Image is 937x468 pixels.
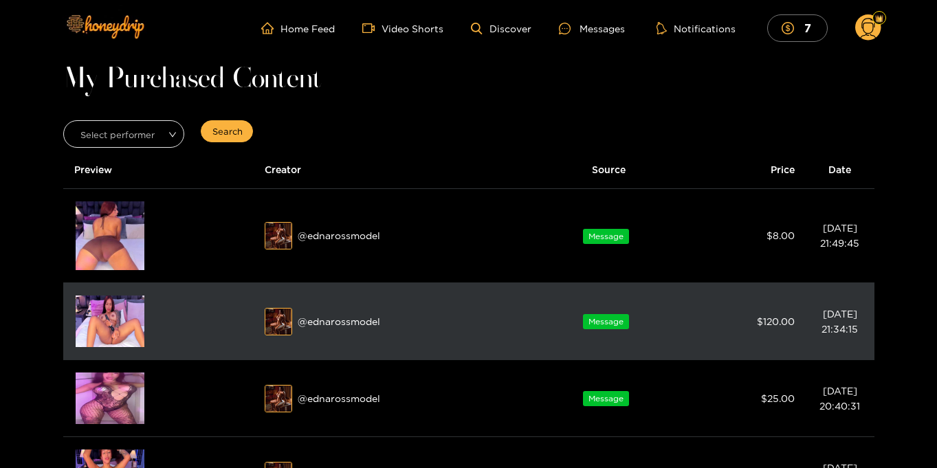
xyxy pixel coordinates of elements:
[767,14,828,41] button: 7
[533,151,683,189] th: Source
[761,393,795,403] span: $ 25.00
[265,223,293,250] img: xd0s2-whatsapp-image-2023-07-21-at-9-57-09-am.jpeg
[265,386,293,413] img: xd0s2-whatsapp-image-2023-07-21-at-9-57-09-am.jpeg
[265,222,523,249] div: @ ednarossmodel
[76,296,144,347] img: fVx1G-45.96666675.png
[63,70,874,89] h1: My Purchased Content
[76,372,144,424] img: KS5Oy-6.257083249999999.png
[652,21,740,35] button: Notifications
[806,151,874,189] th: Date
[583,229,629,244] span: Message
[254,151,534,189] th: Creator
[261,22,280,34] span: home
[362,22,443,34] a: Video Shorts
[802,21,813,35] mark: 7
[767,230,795,241] span: $ 8.00
[201,120,253,142] button: Search
[261,22,335,34] a: Home Feed
[583,391,629,406] span: Message
[875,14,883,23] img: Fan Level
[265,309,293,336] img: xd0s2-whatsapp-image-2023-07-21-at-9-57-09-am.jpeg
[683,151,805,189] th: Price
[265,385,523,412] div: @ ednarossmodel
[583,314,629,329] span: Message
[782,22,801,34] span: dollar
[822,309,858,334] span: [DATE] 21:34:15
[471,23,531,34] a: Discover
[63,151,254,189] th: Preview
[265,308,523,335] div: @ ednarossmodel
[819,386,860,411] span: [DATE] 20:40:31
[559,21,625,36] div: Messages
[820,223,859,248] span: [DATE] 21:49:45
[757,316,795,326] span: $ 120.00
[362,22,382,34] span: video-camera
